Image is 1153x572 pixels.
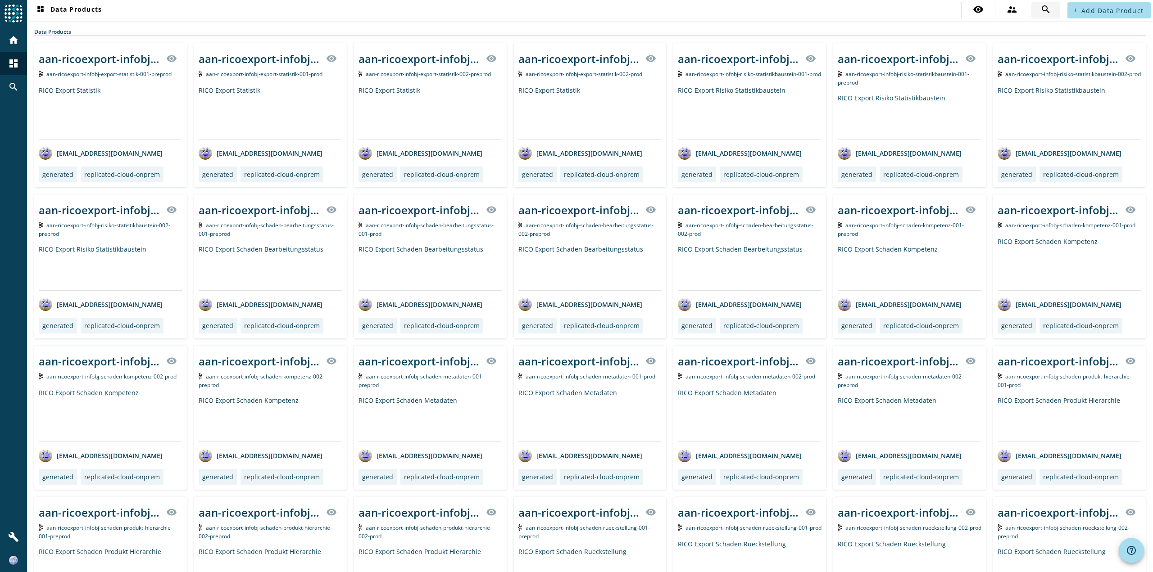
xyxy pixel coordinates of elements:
mat-icon: add [1073,8,1078,13]
div: [EMAIL_ADDRESS][DOMAIN_NAME] [838,449,962,462]
img: Kafka Topic: aan-ricoexport-infobj-risiko-statistikbaustein-002-prod [998,71,1002,77]
div: aan-ricoexport-infobj-schaden-bearbeitungsstatus-001-_stage_ [199,203,321,217]
mat-icon: visibility [1125,507,1136,518]
div: generated [1001,321,1032,330]
div: RICO Export Schaden Metadaten [359,396,502,441]
div: RICO Export Schaden Metadaten [518,388,662,441]
img: Kafka Topic: aan-ricoexport-infobj-export-statistik-002-preprod [359,71,363,77]
img: Kafka Topic: aan-ricoexport-infobj-schaden-rueckstellung-002-prod [838,524,842,531]
div: replicated-cloud-onprem [883,170,959,179]
div: replicated-cloud-onprem [723,473,799,481]
div: [EMAIL_ADDRESS][DOMAIN_NAME] [39,449,163,462]
div: replicated-cloud-onprem [84,321,160,330]
div: generated [841,321,872,330]
div: [EMAIL_ADDRESS][DOMAIN_NAME] [998,449,1121,462]
div: replicated-cloud-onprem [404,321,480,330]
div: aan-ricoexport-infobj-schaden-metadaten-002-_stage_ [678,354,800,369]
span: Data Products [35,5,102,16]
div: RICO Export Risiko Statistikbaustein [678,86,822,139]
div: replicated-cloud-onprem [244,321,320,330]
span: Kafka Topic: aan-ricoexport-infobj-schaden-bearbeitungsstatus-002-prod [678,221,813,238]
span: Kafka Topic: aan-ricoexport-infobj-schaden-metadaten-001-preprod [359,373,484,389]
img: Kafka Topic: aan-ricoexport-infobj-schaden-bearbeitungsstatus-001-preprod [199,222,203,228]
div: [EMAIL_ADDRESS][DOMAIN_NAME] [359,297,482,311]
img: avatar [518,297,532,311]
span: Add Data Product [1081,6,1144,15]
div: replicated-cloud-onprem [564,473,640,481]
div: generated [202,321,233,330]
div: RICO Export Schaden Kompetenz [838,245,981,290]
img: Kafka Topic: aan-ricoexport-infobj-schaden-rueckstellung-001-preprod [518,524,522,531]
mat-icon: dashboard [8,58,19,69]
img: Kafka Topic: aan-ricoexport-infobj-schaden-produkt-hierarchie-001-preprod [39,524,43,531]
span: Kafka Topic: aan-ricoexport-infobj-schaden-produkt-hierarchie-001-preprod [39,524,172,540]
div: aan-ricoexport-infobj-schaden-bearbeitungsstatus-002-_stage_ [518,203,640,217]
div: generated [202,473,233,481]
div: RICO Export Schaden Bearbeitungsstatus [199,245,342,290]
span: Kafka Topic: aan-ricoexport-infobj-schaden-produkt-hierarchie-001-prod [998,373,1131,389]
img: avatar [359,297,372,311]
mat-icon: visibility [973,4,984,15]
div: [EMAIL_ADDRESS][DOMAIN_NAME] [39,297,163,311]
mat-icon: visibility [166,53,177,64]
img: avatar [998,297,1011,311]
img: Kafka Topic: aan-ricoexport-infobj-risiko-statistikbaustein-001-prod [678,71,682,77]
span: Kafka Topic: aan-ricoexport-infobj-schaden-bearbeitungsstatus-001-prod [359,221,494,238]
mat-icon: visibility [486,356,497,366]
img: avatar [199,146,212,160]
div: RICO Export Risiko Statistikbaustein [39,245,182,290]
mat-icon: visibility [645,507,656,518]
div: generated [841,170,872,179]
span: Kafka Topic: aan-ricoexport-infobj-schaden-kompetenz-001-preprod [838,221,964,238]
img: Kafka Topic: aan-ricoexport-infobj-export-statistik-001-preprod [39,71,43,77]
div: [EMAIL_ADDRESS][DOMAIN_NAME] [518,449,642,462]
div: generated [1001,170,1032,179]
img: Kafka Topic: aan-ricoexport-infobj-schaden-bearbeitungsstatus-002-prod [678,222,682,228]
div: generated [362,473,393,481]
img: avatar [678,146,691,160]
img: spoud-logo.svg [5,5,23,23]
img: avatar [998,146,1011,160]
div: aan-ricoexport-infobj-export-statistik-002-_stage_ [518,51,640,66]
mat-icon: visibility [1125,356,1136,366]
span: Kafka Topic: aan-ricoexport-infobj-export-statistik-002-preprod [366,70,491,78]
div: aan-ricoexport-infobj-schaden-rueckstellung-001-_stage_ [518,505,640,520]
div: replicated-cloud-onprem [404,170,480,179]
div: aan-ricoexport-infobj-schaden-kompetenz-001-_stage_ [838,203,960,217]
img: avatar [518,449,532,462]
mat-icon: visibility [645,356,656,366]
div: aan-ricoexport-infobj-risiko-statistikbaustein-002-_stage_ [39,203,161,217]
img: 1fa00b905ead1caa9365ff852b39d0d1 [9,556,18,565]
div: RICO Export Schaden Produkt Hierarchie [998,396,1141,441]
span: Kafka Topic: aan-ricoexport-infobj-schaden-produkt-hierarchie-002-prod [359,524,492,540]
span: Kafka Topic: aan-ricoexport-infobj-schaden-bearbeitungsstatus-001-preprod [199,221,334,238]
div: RICO Export Schaden Bearbeitungsstatus [359,245,502,290]
div: generated [42,473,73,481]
img: Kafka Topic: aan-ricoexport-infobj-risiko-statistikbaustein-001-preprod [838,71,842,77]
div: aan-ricoexport-infobj-risiko-statistikbaustein-001-_stage_ [838,51,960,66]
mat-icon: visibility [1125,53,1136,64]
img: Kafka Topic: aan-ricoexport-infobj-schaden-bearbeitungsstatus-002-preprod [518,222,522,228]
div: replicated-cloud-onprem [723,170,799,179]
img: avatar [199,449,212,462]
mat-icon: visibility [166,204,177,215]
div: aan-ricoexport-infobj-schaden-kompetenz-001-_stage_ [998,203,1120,217]
img: avatar [838,297,851,311]
div: [EMAIL_ADDRESS][DOMAIN_NAME] [199,449,322,462]
div: generated [202,170,233,179]
span: Kafka Topic: aan-ricoexport-infobj-schaden-metadaten-001-prod [526,373,655,380]
img: avatar [39,297,52,311]
mat-icon: visibility [326,356,337,366]
div: [EMAIL_ADDRESS][DOMAIN_NAME] [199,146,322,160]
div: aan-ricoexport-infobj-schaden-rueckstellung-002-_stage_ [838,505,960,520]
mat-icon: dashboard [35,5,46,16]
div: [EMAIL_ADDRESS][DOMAIN_NAME] [678,449,802,462]
div: [EMAIL_ADDRESS][DOMAIN_NAME] [518,297,642,311]
div: RICO Export Statistik [199,86,342,139]
span: Kafka Topic: aan-ricoexport-infobj-export-statistik-001-preprod [46,70,172,78]
img: Kafka Topic: aan-ricoexport-infobj-schaden-produkt-hierarchie-002-prod [359,524,363,531]
div: replicated-cloud-onprem [1043,321,1119,330]
span: Kafka Topic: aan-ricoexport-infobj-schaden-kompetenz-002-preprod [199,373,325,389]
div: replicated-cloud-onprem [723,321,799,330]
mat-icon: visibility [645,204,656,215]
